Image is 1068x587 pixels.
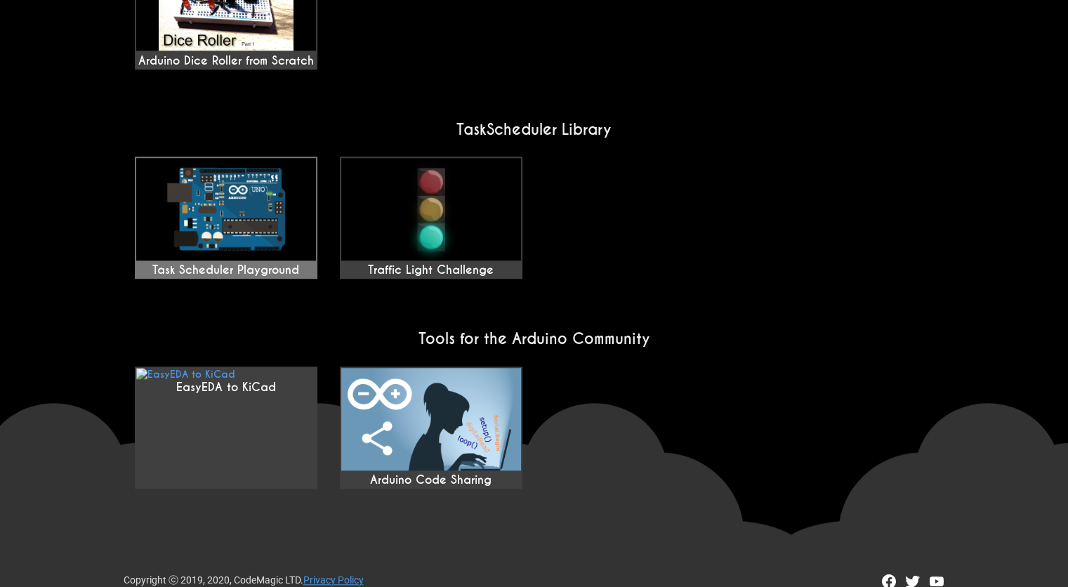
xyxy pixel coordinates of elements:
[340,367,522,489] a: Arduino Code Sharing
[341,158,521,260] img: Traffic Light Challenge
[124,120,945,139] h2: TaskScheduler Library
[341,263,521,277] div: Traffic Light Challenge
[135,157,317,279] a: Task Scheduler Playground
[340,157,522,279] a: Traffic Light Challenge
[303,574,364,586] a: Privacy Policy
[136,381,316,395] div: EasyEDA to KiCad
[124,329,945,348] h2: Tools for the Arduino Community
[135,367,317,489] a: EasyEDA to KiCad
[341,368,521,470] img: EasyEDA to KiCad
[136,158,316,260] img: Task Scheduler Playground
[341,473,521,487] div: Arduino Code Sharing
[136,263,316,277] div: Task Scheduler Playground
[136,368,235,381] img: EasyEDA to KiCad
